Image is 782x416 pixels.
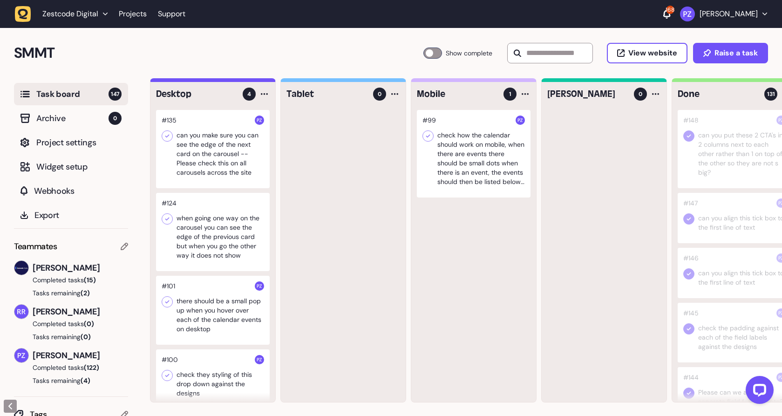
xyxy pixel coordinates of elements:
[14,305,28,319] img: Riki-leigh Robinson
[36,88,109,101] span: Task board
[680,7,767,21] button: [PERSON_NAME]
[156,88,236,101] h4: Desktop
[42,9,98,19] span: Zestcode Digital
[14,204,128,226] button: Export
[109,88,122,101] span: 147
[628,49,677,57] span: View website
[14,288,128,298] button: Tasks remaining(2)
[607,43,687,63] button: View website
[378,90,381,98] span: 0
[509,90,511,98] span: 1
[34,184,122,198] span: Webhooks
[14,107,128,130] button: Archive0
[36,112,109,125] span: Archive
[14,156,128,178] button: Widget setup
[33,305,128,318] span: [PERSON_NAME]
[36,160,122,173] span: Widget setup
[14,348,28,362] img: Paris Zisis
[14,319,121,328] button: Completed tasks(0)
[14,261,28,275] img: Harry Robinson
[639,90,642,98] span: 0
[81,333,91,341] span: (0)
[14,240,57,253] span: Teammates
[446,48,492,59] span: Show complete
[84,363,99,372] span: (122)
[81,289,90,297] span: (2)
[14,131,128,154] button: Project settings
[255,281,264,291] img: Paris Zisis
[678,88,758,101] h4: Done
[33,261,128,274] span: [PERSON_NAME]
[247,90,251,98] span: 4
[14,363,121,372] button: Completed tasks(122)
[36,136,122,149] span: Project settings
[15,6,113,22] button: Zestcode Digital
[84,320,94,328] span: (0)
[680,7,695,21] img: Paris Zisis
[255,116,264,125] img: Paris Zisis
[33,349,128,362] span: [PERSON_NAME]
[14,332,128,341] button: Tasks remaining(0)
[700,9,758,19] p: [PERSON_NAME]
[158,9,185,19] a: Support
[255,355,264,364] img: Paris Zisis
[14,42,423,64] h2: SMMT
[714,49,758,57] span: Raise a task
[84,276,96,284] span: (15)
[417,88,497,101] h4: Mobile
[109,112,122,125] span: 0
[14,275,121,285] button: Completed tasks(15)
[81,376,90,385] span: (4)
[14,83,128,105] button: Task board147
[693,43,768,63] button: Raise a task
[547,88,627,101] h4: Harry
[516,116,525,125] img: Paris Zisis
[14,180,128,202] button: Webhooks
[34,209,122,222] span: Export
[666,6,674,14] div: 168
[738,372,777,411] iframe: LiveChat chat widget
[286,88,367,101] h4: Tablet
[14,376,128,385] button: Tasks remaining(4)
[119,6,147,22] a: Projects
[767,90,775,98] span: 131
